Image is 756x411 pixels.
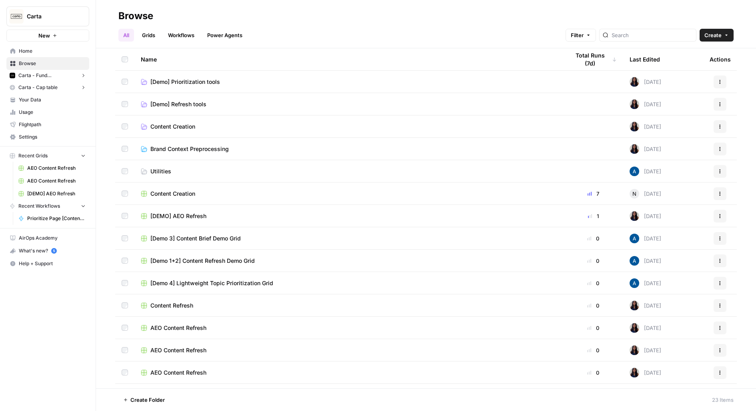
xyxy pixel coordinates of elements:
[612,31,693,39] input: Search
[630,189,661,199] div: [DATE]
[7,245,89,257] div: What's new?
[150,167,171,175] span: Utilities
[19,109,86,116] span: Usage
[6,200,89,212] button: Recent Workflows
[6,69,89,81] button: Carta - Fund Administration
[9,9,24,24] img: Carta Logo
[570,324,617,332] div: 0
[6,106,89,119] a: Usage
[27,12,75,20] span: Carta
[141,190,557,198] a: Content Creation
[18,72,77,79] span: Carta - Fund Administration
[150,145,229,153] span: Brand Context Preprocessing
[27,215,86,222] span: Prioritize Page [Content Refresh]
[630,144,639,154] img: rox323kbkgutb4wcij4krxobkpon
[566,29,596,42] button: Filter
[630,345,661,355] div: [DATE]
[6,244,89,257] button: What's new? 5
[141,324,557,332] a: AEO Content Refresh
[150,257,255,265] span: [Demo 1+2] Content Refresh Demo Grid
[141,212,557,220] a: [DEMO] AEO Refresh
[630,167,661,176] div: [DATE]
[6,93,89,106] a: Your Data
[712,396,734,404] div: 23 Items
[130,396,165,404] span: Create Folder
[18,152,48,159] span: Recent Grids
[630,211,639,221] img: rox323kbkgutb4wcij4krxobkpon
[630,99,639,109] img: rox323kbkgutb4wcij4krxobkpon
[630,345,639,355] img: rox323kbkgutb4wcij4krxobkpon
[10,73,15,78] img: c35yeiwf0qjehltklbh57st2xhbo
[19,60,86,67] span: Browse
[18,203,60,210] span: Recent Workflows
[141,48,557,70] div: Name
[6,45,89,58] a: Home
[118,393,170,406] button: Create Folder
[141,100,557,108] a: [Demo] Refresh tools
[630,77,639,87] img: rox323kbkgutb4wcij4krxobkpon
[19,234,86,242] span: AirOps Academy
[150,369,206,377] span: AEO Content Refresh
[6,6,89,26] button: Workspace: Carta
[630,99,661,109] div: [DATE]
[150,346,206,354] span: AEO Content Refresh
[632,190,636,198] span: N
[150,190,195,198] span: Content Creation
[27,165,86,172] span: AEO Content Refresh
[6,57,89,70] a: Browse
[6,232,89,244] a: AirOps Academy
[710,48,731,70] div: Actions
[118,10,153,22] div: Browse
[141,234,557,242] a: [Demo 3] Content Brief Demo Grid
[630,368,639,377] img: rox323kbkgutb4wcij4krxobkpon
[150,302,193,310] span: Content Refresh
[6,150,89,162] button: Recent Grids
[630,368,661,377] div: [DATE]
[150,279,273,287] span: [Demo 4] Lightweight Topic Prioritization Grid
[141,145,557,153] a: Brand Context Preprocessing
[27,190,86,197] span: [DEMO] AEO Refresh
[19,96,86,103] span: Your Data
[570,302,617,310] div: 0
[141,346,557,354] a: AEO Content Refresh
[150,324,206,332] span: AEO Content Refresh
[630,278,639,288] img: he81ibor8lsei4p3qvg4ugbvimgp
[141,279,557,287] a: [Demo 4] Lightweight Topic Prioritization Grid
[27,177,86,185] span: AEO Content Refresh
[630,256,639,266] img: he81ibor8lsei4p3qvg4ugbvimgp
[630,301,661,310] div: [DATE]
[571,31,584,39] span: Filter
[630,211,661,221] div: [DATE]
[19,133,86,141] span: Settings
[18,84,58,91] span: Carta - Cap table
[6,30,89,42] button: New
[630,234,661,243] div: [DATE]
[51,248,57,254] a: 5
[704,31,722,39] span: Create
[150,234,241,242] span: [Demo 3] Content Brief Demo Grid
[6,257,89,270] button: Help + Support
[570,346,617,354] div: 0
[15,187,89,200] a: [DEMO] AEO Refresh
[141,302,557,310] a: Content Refresh
[630,234,639,243] img: he81ibor8lsei4p3qvg4ugbvimgp
[6,81,89,93] button: Carta - Cap table
[15,175,89,187] a: AEO Content Refresh
[6,131,89,143] a: Settings
[137,29,160,42] a: Grids
[19,121,86,128] span: Flightpath
[141,167,557,175] a: Utilities
[19,260,86,267] span: Help + Support
[150,123,195,131] span: Content Creation
[630,167,639,176] img: he81ibor8lsei4p3qvg4ugbvimgp
[630,144,661,154] div: [DATE]
[15,162,89,175] a: AEO Content Refresh
[630,323,661,333] div: [DATE]
[630,256,661,266] div: [DATE]
[630,77,661,87] div: [DATE]
[570,48,617,70] div: Total Runs (7d)
[19,48,86,55] span: Home
[150,78,220,86] span: [Demo] Prioritization tools
[630,122,661,131] div: [DATE]
[630,122,639,131] img: rox323kbkgutb4wcij4krxobkpon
